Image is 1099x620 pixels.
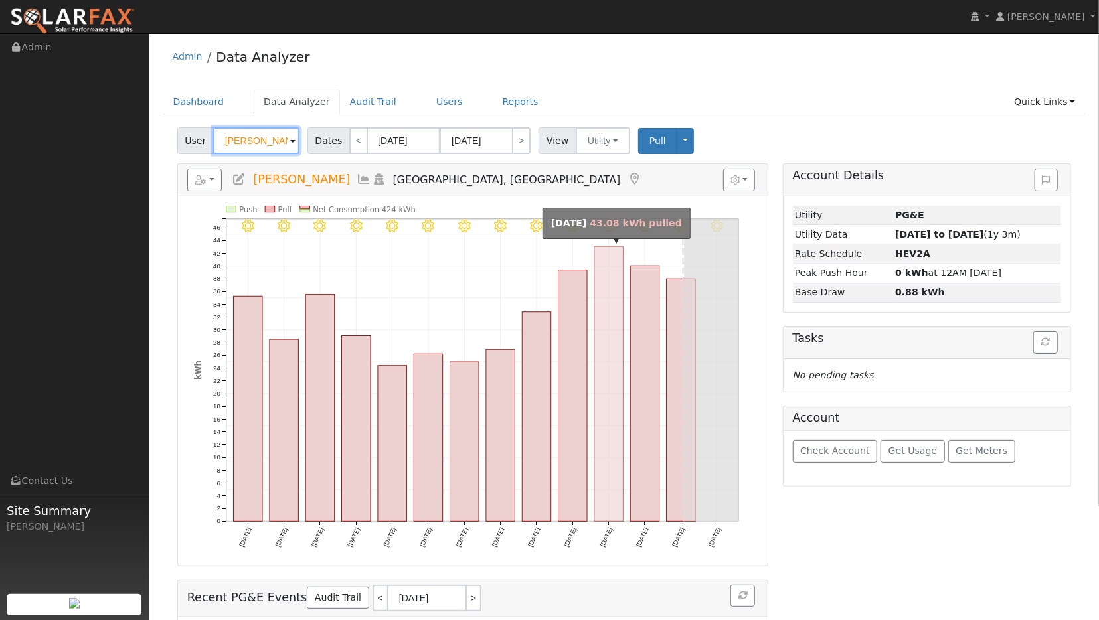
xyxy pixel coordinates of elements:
[378,366,407,522] rect: onclick=""
[216,479,220,487] text: 6
[895,229,1021,240] span: (1y 3m)
[350,220,363,232] i: 8/02 - MostlyClear
[216,467,220,474] text: 8
[627,173,641,186] a: Map
[193,361,202,380] text: kWh
[278,205,292,214] text: Pull
[305,295,335,522] rect: onclick=""
[793,411,840,424] h5: Account
[213,377,220,384] text: 22
[216,505,220,512] text: 2
[1035,169,1058,191] button: Issue History
[956,445,1007,456] span: Get Meters
[173,51,203,62] a: Admin
[307,587,369,609] a: Audit Trail
[539,127,576,154] span: View
[163,90,234,114] a: Dashboard
[426,90,473,114] a: Users
[522,312,551,522] rect: onclick=""
[793,244,893,264] td: Rate Schedule
[386,220,398,232] i: 8/03 - MostlyClear
[793,370,874,380] i: No pending tasks
[1007,11,1085,22] span: [PERSON_NAME]
[213,441,220,449] text: 12
[213,390,220,398] text: 20
[895,229,983,240] strong: [DATE] to [DATE]
[213,301,220,308] text: 34
[594,246,624,522] rect: onclick=""
[233,297,262,522] rect: onclick=""
[793,206,893,225] td: Utility
[213,326,220,333] text: 30
[895,210,924,220] strong: ID: 17171539, authorized: 08/13/25
[232,173,246,186] a: Edit User (35384)
[895,287,945,297] strong: 0.88 kWh
[493,90,549,114] a: Reports
[491,526,506,548] text: [DATE]
[414,354,443,522] rect: onclick=""
[1033,331,1058,354] button: Refresh
[342,336,371,522] rect: onclick=""
[800,445,870,456] span: Check Account
[631,266,660,522] rect: onclick=""
[7,520,142,534] div: [PERSON_NAME]
[454,526,469,548] text: [DATE]
[895,268,928,278] strong: 0 kWh
[730,585,755,607] button: Refresh
[649,135,666,146] span: Pull
[527,526,542,548] text: [DATE]
[213,428,220,435] text: 14
[187,585,759,611] h5: Recent PG&E Events
[216,49,309,65] a: Data Analyzer
[239,205,257,214] text: Push
[349,127,368,154] a: <
[382,526,398,548] text: [DATE]
[531,220,543,232] i: 8/07 - MostlyClear
[707,526,722,548] text: [DATE]
[671,526,687,548] text: [DATE]
[310,526,325,548] text: [DATE]
[893,264,1062,283] td: at 12AM [DATE]
[793,440,878,463] button: Check Account
[895,248,930,259] strong: C
[242,220,254,232] i: 7/30 - MostlyClear
[274,526,289,548] text: [DATE]
[213,339,220,347] text: 28
[635,526,650,548] text: [DATE]
[422,220,435,232] i: 8/04 - MostlyClear
[213,250,220,257] text: 42
[7,502,142,520] span: Site Summary
[357,173,372,186] a: Multi-Series Graph
[253,173,350,186] span: [PERSON_NAME]
[213,275,220,282] text: 38
[948,440,1015,463] button: Get Meters
[307,127,350,154] span: Dates
[590,218,682,228] span: 43.08 kWh pulled
[270,339,299,522] rect: onclick=""
[793,169,1062,183] h5: Account Details
[313,205,416,214] text: Net Consumption 424 kWh
[494,220,507,232] i: 8/06 - MostlyClear
[638,128,677,154] button: Pull
[10,7,135,35] img: SolarFax
[69,598,80,609] img: retrieve
[558,270,588,522] rect: onclick=""
[793,225,893,244] td: Utility Data
[278,220,290,232] i: 7/31 - MostlyClear
[213,224,220,232] text: 46
[177,127,214,154] span: User
[562,526,578,548] text: [DATE]
[373,585,387,611] a: <
[512,127,531,154] a: >
[793,283,893,302] td: Base Draw
[213,127,299,154] input: Select a User
[888,445,937,456] span: Get Usage
[793,331,1062,345] h5: Tasks
[216,493,220,500] text: 4
[213,262,220,270] text: 40
[238,526,253,548] text: [DATE]
[340,90,406,114] a: Audit Trail
[667,279,696,522] rect: onclick=""
[213,313,220,321] text: 32
[213,237,220,244] text: 44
